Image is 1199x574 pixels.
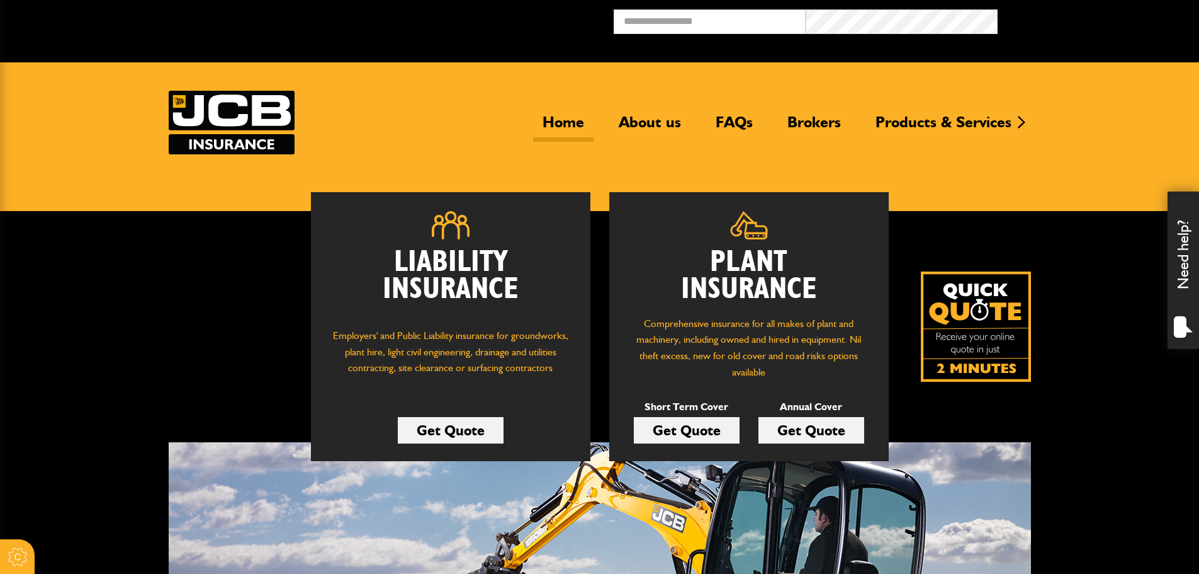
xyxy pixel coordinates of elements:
a: Get Quote [758,417,864,444]
h2: Liability Insurance [330,249,571,316]
a: JCB Insurance Services [169,91,295,154]
a: Brokers [778,113,850,142]
a: FAQs [706,113,762,142]
a: Get Quote [398,417,504,444]
div: Need help? [1168,192,1199,349]
a: Get Quote [634,417,740,444]
p: Short Term Cover [634,399,740,415]
img: Quick Quote [921,272,1031,382]
h2: Plant Insurance [628,249,870,303]
p: Annual Cover [758,399,864,415]
p: Employers' and Public Liability insurance for groundworks, plant hire, light civil engineering, d... [330,328,571,388]
p: Comprehensive insurance for all makes of plant and machinery, including owned and hired in equipm... [628,316,870,380]
a: Products & Services [866,113,1021,142]
a: Home [533,113,594,142]
button: Broker Login [998,9,1190,29]
a: Get your insurance quote isn just 2-minutes [921,272,1031,382]
img: JCB Insurance Services logo [169,91,295,154]
a: About us [609,113,690,142]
